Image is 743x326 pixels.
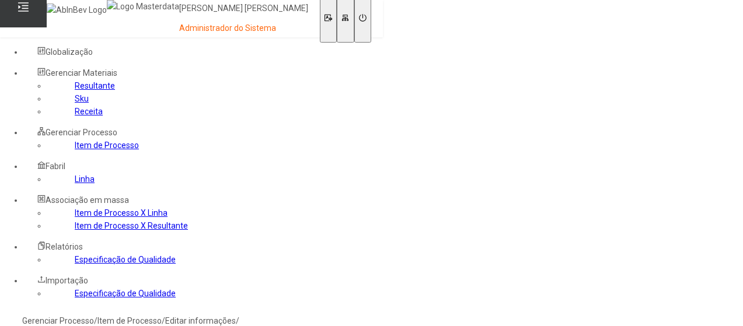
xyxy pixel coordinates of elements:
a: Gerenciar Processo [22,316,94,325]
span: Associação em massa [46,195,129,205]
img: AbInBev Logo [47,3,107,16]
span: Globalização [46,47,93,57]
a: Item de Processo [97,316,162,325]
p: Administrador do Sistema [179,23,308,34]
a: Editar informações [165,316,236,325]
a: Linha [75,174,95,184]
a: Sku [75,94,89,103]
nz-breadcrumb-separator: / [162,316,165,325]
span: Relatórios [46,242,83,251]
a: Especificação de Qualidade [75,289,176,298]
a: Item de Processo X Linha [75,208,168,218]
a: Receita [75,107,103,116]
a: Item de Processo X Resultante [75,221,188,230]
span: Fabril [46,162,65,171]
span: Gerenciar Materiais [46,68,117,78]
p: [PERSON_NAME] [PERSON_NAME] [179,3,308,15]
nz-breadcrumb-separator: / [94,316,97,325]
a: Especificação de Qualidade [75,255,176,264]
a: Resultante [75,81,115,90]
nz-breadcrumb-separator: / [236,316,239,325]
span: Importação [46,276,88,285]
span: Gerenciar Processo [46,128,117,137]
a: Item de Processo [75,141,139,150]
